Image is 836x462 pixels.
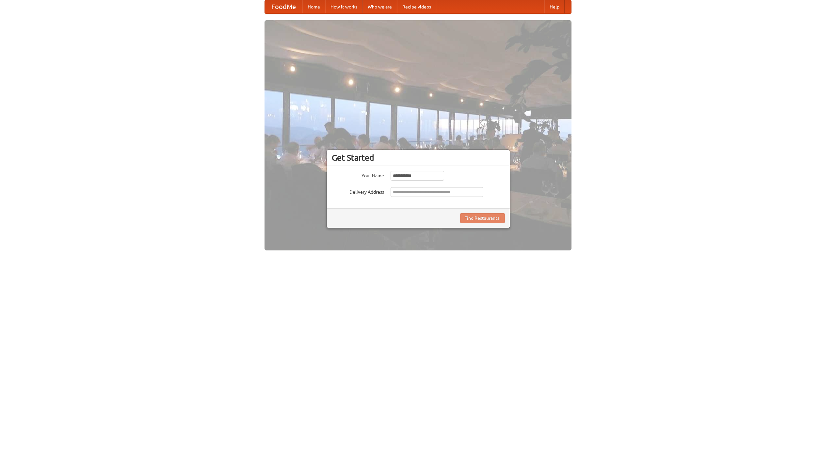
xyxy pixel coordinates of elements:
h3: Get Started [332,153,505,163]
a: Help [544,0,565,13]
a: FoodMe [265,0,302,13]
button: Find Restaurants! [460,213,505,223]
label: Your Name [332,171,384,179]
label: Delivery Address [332,187,384,195]
a: Home [302,0,325,13]
a: Recipe videos [397,0,436,13]
a: Who we are [362,0,397,13]
a: How it works [325,0,362,13]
